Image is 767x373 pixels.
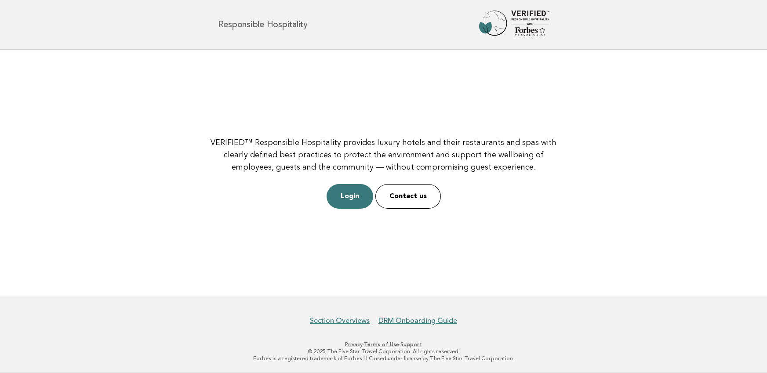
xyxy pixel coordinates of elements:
p: Forbes is a registered trademark of Forbes LLC used under license by The Five Star Travel Corpora... [115,355,653,362]
a: Section Overviews [310,316,370,325]
p: VERIFIED™ Responsible Hospitality provides luxury hotels and their restaurants and spas with clea... [202,137,565,174]
p: © 2025 The Five Star Travel Corporation. All rights reserved. [115,348,653,355]
img: Forbes Travel Guide [479,11,549,39]
h1: Responsible Hospitality [218,20,308,29]
a: Terms of Use [364,341,399,348]
a: Support [400,341,422,348]
a: Privacy [345,341,363,348]
a: DRM Onboarding Guide [378,316,457,325]
a: Contact us [375,184,441,209]
a: Login [327,184,373,209]
p: · · [115,341,653,348]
